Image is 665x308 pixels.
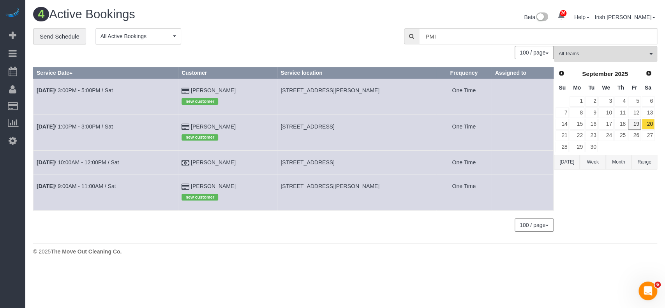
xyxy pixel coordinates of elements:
a: 23 [585,130,598,141]
a: 15 [570,119,584,129]
td: Assigned to [492,151,553,174]
span: Sunday [559,84,566,91]
a: 1 [570,96,584,107]
td: Customer [178,79,277,114]
button: All Teams [554,46,657,62]
td: Customer [178,174,277,210]
i: Credit Card Payment [182,124,189,130]
a: 6 [642,96,654,107]
a: Next [643,68,654,79]
td: Customer [178,114,277,150]
a: 26 [628,130,641,141]
span: 2025 [615,70,628,77]
a: 3 [598,96,613,107]
a: 26 [554,8,569,25]
td: Schedule date [34,151,178,174]
a: 21 [556,130,569,141]
span: Wednesday [602,84,610,91]
a: 2 [585,96,598,107]
span: Next [646,70,652,76]
td: Frequency [436,151,492,174]
ol: All Teams [554,46,657,58]
strong: The Move Out Cleaning Co. [51,248,122,255]
div: © 2025 [33,248,657,255]
a: [DATE]/ 3:00PM - 5:00PM / Sat [37,87,113,93]
th: Service location [277,67,436,79]
a: 30 [585,142,598,152]
a: 24 [598,130,613,141]
a: 19 [628,119,641,129]
i: Credit Card Payment [182,88,189,94]
td: Frequency [436,174,492,210]
a: 11 [614,107,627,118]
nav: Pagination navigation [515,218,554,232]
a: 12 [628,107,641,118]
td: Service location [277,114,436,150]
button: Month [606,155,631,169]
th: Customer [178,67,277,79]
button: [DATE] [554,155,580,169]
a: [PERSON_NAME] [191,87,236,93]
a: Irish [PERSON_NAME] [595,14,655,20]
a: 5 [628,96,641,107]
a: Send Schedule [33,28,86,45]
a: 8 [570,107,584,118]
a: [DATE]/ 10:00AM - 12:00PM / Sat [37,159,119,165]
span: [STREET_ADDRESS][PERSON_NAME] [280,183,379,189]
span: new customer [182,194,218,200]
a: Prev [556,68,567,79]
a: Automaid Logo [5,8,20,19]
a: 14 [556,119,569,129]
a: 25 [614,130,627,141]
button: Range [631,155,657,169]
a: 4 [614,96,627,107]
td: Schedule date [34,174,178,210]
td: Schedule date [34,114,178,150]
b: [DATE] [37,123,55,130]
td: Assigned to [492,114,553,150]
span: September [582,70,613,77]
a: 13 [642,107,654,118]
a: [DATE]/ 9:00AM - 11:00AM / Sat [37,183,116,189]
a: [DATE]/ 1:00PM - 3:00PM / Sat [37,123,113,130]
a: [PERSON_NAME] [191,159,236,165]
a: 29 [570,142,584,152]
span: All Active Bookings [101,32,171,40]
a: Help [574,14,589,20]
a: 27 [642,130,654,141]
a: 22 [570,130,584,141]
nav: Pagination navigation [515,46,554,59]
td: Frequency [436,79,492,114]
b: [DATE] [37,87,55,93]
td: Assigned to [492,79,553,114]
a: Beta [524,14,548,20]
button: Week [580,155,605,169]
th: Service Date [34,67,178,79]
a: 9 [585,107,598,118]
td: Assigned to [492,174,553,210]
span: Prev [558,70,564,76]
span: Thursday [617,84,624,91]
span: All Teams [559,51,647,57]
button: All Active Bookings [95,28,181,44]
span: Saturday [645,84,651,91]
a: 28 [556,142,569,152]
a: 16 [585,119,598,129]
td: Service location [277,151,436,174]
span: Friday [631,84,637,91]
td: Customer [178,151,277,174]
span: 26 [560,10,566,16]
b: [DATE] [37,159,55,165]
span: new customer [182,98,218,104]
td: Schedule date [34,79,178,114]
span: Tuesday [588,84,594,91]
span: [STREET_ADDRESS] [280,123,334,130]
a: [PERSON_NAME] [191,183,236,189]
th: Assigned to [492,67,553,79]
button: 100 / page [515,46,554,59]
button: 100 / page [515,218,554,232]
a: 7 [556,107,569,118]
b: [DATE] [37,183,55,189]
td: Service location [277,174,436,210]
span: 4 [33,7,49,21]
